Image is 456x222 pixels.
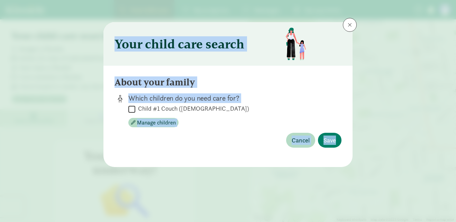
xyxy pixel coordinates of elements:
span: Save [323,136,336,145]
button: Cancel [286,133,315,148]
span: Cancel [292,136,310,145]
button: Manage children [128,118,179,128]
span: Manage children [137,119,176,127]
button: Save [318,133,341,148]
label: Child #1 Couch ([DEMOGRAPHIC_DATA]) [135,104,249,113]
h3: Your child care search [115,37,244,51]
p: Which children do you need care for? [128,93,330,103]
h4: About your family [115,77,195,88]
